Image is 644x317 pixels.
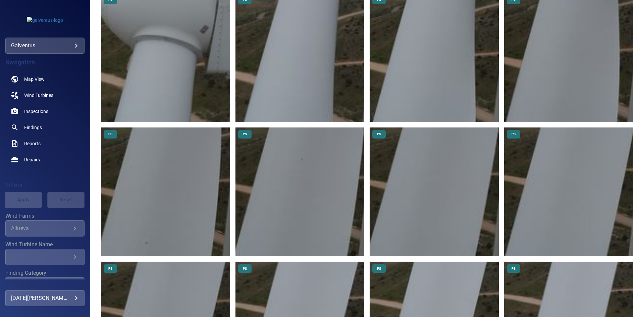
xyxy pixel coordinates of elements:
[11,40,79,51] div: galventus
[239,132,251,137] span: PS
[27,17,63,23] img: galventus-logo
[5,152,85,168] a: repairs noActive
[24,140,41,147] span: Reports
[24,156,40,163] span: Repairs
[5,103,85,119] a: inspections noActive
[5,277,85,294] div: Finding Category
[104,266,116,271] span: PS
[24,124,42,131] span: Findings
[507,266,520,271] span: PS
[5,136,85,152] a: reports noActive
[239,266,251,271] span: PS
[24,92,53,99] span: Wind Turbines
[5,59,85,66] h4: Navigation
[373,132,385,137] span: PS
[5,119,85,136] a: findings noActive
[104,132,116,137] span: PS
[373,266,385,271] span: PS
[24,76,45,83] span: Map View
[11,293,79,304] div: [DATE][PERSON_NAME]
[5,270,85,276] label: Finding Category
[5,213,85,219] label: Wind Farms
[5,71,85,87] a: map noActive
[5,249,85,265] div: Wind Turbine Name
[5,242,85,247] label: Wind Turbine Name
[5,87,85,103] a: windturbines noActive
[5,220,85,236] div: Wind Farms
[5,38,85,54] div: galventus
[5,182,85,189] h4: Filters
[507,132,520,137] span: PS
[11,225,71,231] div: Allueva
[24,108,48,115] span: Inspections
